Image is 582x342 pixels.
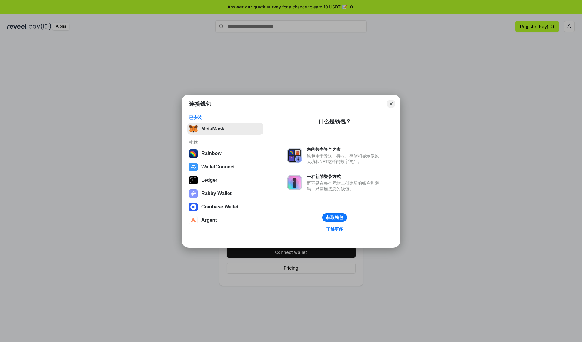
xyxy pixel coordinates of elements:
[187,161,263,173] button: WalletConnect
[201,126,224,131] div: MetaMask
[387,100,395,108] button: Close
[189,163,198,171] img: svg+xml,%3Csvg%20width%3D%2228%22%20height%3D%2228%22%20viewBox%3D%220%200%2028%2028%22%20fill%3D...
[287,148,302,163] img: svg+xml,%3Csvg%20xmlns%3D%22http%3A%2F%2Fwww.w3.org%2F2000%2Fsvg%22%20fill%3D%22none%22%20viewBox...
[187,188,263,200] button: Rabby Wallet
[189,140,262,145] div: 推荐
[287,175,302,190] img: svg+xml,%3Csvg%20xmlns%3D%22http%3A%2F%2Fwww.w3.org%2F2000%2Fsvg%22%20fill%3D%22none%22%20viewBox...
[201,217,217,223] div: Argent
[307,174,382,179] div: 一种新的登录方式
[201,151,222,156] div: Rainbow
[326,227,343,232] div: 了解更多
[189,189,198,198] img: svg+xml,%3Csvg%20xmlns%3D%22http%3A%2F%2Fwww.w3.org%2F2000%2Fsvg%22%20fill%3D%22none%22%20viewBox...
[307,153,382,164] div: 钱包用于发送、接收、存储和显示像以太坊和NFT这样的数字资产。
[189,125,198,133] img: svg+xml,%3Csvg%20fill%3D%22none%22%20height%3D%2233%22%20viewBox%3D%220%200%2035%2033%22%20width%...
[187,174,263,186] button: Ledger
[322,213,347,222] button: 获取钱包
[189,115,262,120] div: 已安装
[323,225,347,233] a: 了解更多
[189,100,211,108] h1: 连接钱包
[187,148,263,160] button: Rainbow
[187,123,263,135] button: MetaMask
[189,203,198,211] img: svg+xml,%3Csvg%20width%3D%2228%22%20height%3D%2228%22%20viewBox%3D%220%200%2028%2028%22%20fill%3D...
[201,164,235,170] div: WalletConnect
[326,215,343,220] div: 获取钱包
[189,176,198,184] img: svg+xml,%3Csvg%20xmlns%3D%22http%3A%2F%2Fwww.w3.org%2F2000%2Fsvg%22%20width%3D%2228%22%20height%3...
[189,149,198,158] img: svg+xml,%3Csvg%20width%3D%22120%22%20height%3D%22120%22%20viewBox%3D%220%200%20120%20120%22%20fil...
[318,118,351,125] div: 什么是钱包？
[201,204,239,210] div: Coinbase Wallet
[307,181,382,191] div: 而不是在每个网站上创建新的账户和密码，只需连接您的钱包。
[307,147,382,152] div: 您的数字资产之家
[201,178,217,183] div: Ledger
[201,191,232,196] div: Rabby Wallet
[189,216,198,224] img: svg+xml,%3Csvg%20width%3D%2228%22%20height%3D%2228%22%20viewBox%3D%220%200%2028%2028%22%20fill%3D...
[187,201,263,213] button: Coinbase Wallet
[187,214,263,226] button: Argent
